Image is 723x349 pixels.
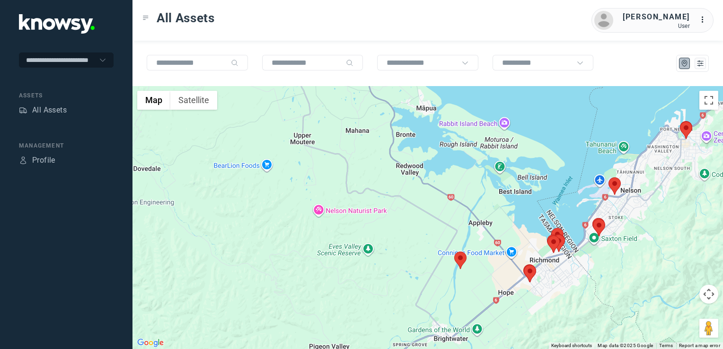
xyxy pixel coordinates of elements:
div: [PERSON_NAME] [623,11,690,23]
div: All Assets [32,105,67,116]
div: Toggle Menu [142,15,149,21]
div: : [699,14,711,27]
button: Keyboard shortcuts [551,342,592,349]
button: Drag Pegman onto the map to open Street View [699,319,718,338]
div: : [699,14,711,26]
div: List [696,59,705,68]
div: Assets [19,91,114,100]
div: Profile [32,155,55,166]
button: Toggle fullscreen view [699,91,718,110]
tspan: ... [700,16,709,23]
img: avatar.png [594,11,613,30]
div: Management [19,141,114,150]
a: ProfileProfile [19,155,55,166]
img: Google [135,337,166,349]
a: Open this area in Google Maps (opens a new window) [135,337,166,349]
a: Terms (opens in new tab) [659,343,673,348]
div: Assets [19,106,27,114]
button: Show street map [137,91,170,110]
span: All Assets [157,9,215,26]
a: Report a map error [679,343,720,348]
div: Search [346,59,353,67]
span: Map data ©2025 Google [598,343,653,348]
button: Map camera controls [699,285,718,304]
a: AssetsAll Assets [19,105,67,116]
div: Search [231,59,238,67]
div: Profile [19,156,27,165]
div: Map [680,59,689,68]
img: Application Logo [19,14,95,34]
div: User [623,23,690,29]
button: Show satellite imagery [170,91,217,110]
